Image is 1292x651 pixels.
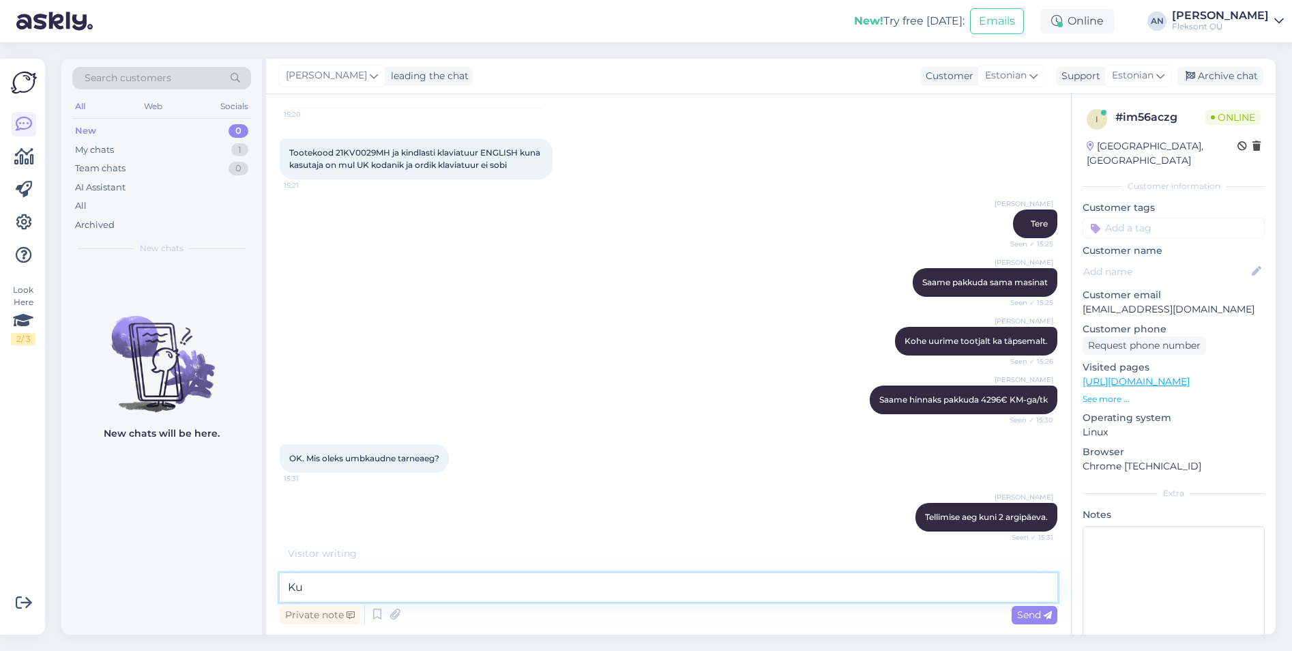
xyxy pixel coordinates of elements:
[1147,12,1166,31] div: AN
[72,98,88,115] div: All
[284,180,335,190] span: 15:21
[905,336,1048,346] span: Kohe uurime tootjalt ka täpsemalt.
[1096,114,1098,124] span: i
[11,70,37,96] img: Askly Logo
[1177,67,1263,85] div: Archive chat
[1083,360,1265,375] p: Visited pages
[1002,298,1053,308] span: Seen ✓ 15:25
[1083,425,1265,439] p: Linux
[280,573,1057,602] textarea: Kui tä
[1083,375,1190,388] a: [URL][DOMAIN_NAME]
[1083,264,1249,279] input: Add name
[75,181,126,194] div: AI Assistant
[1002,415,1053,425] span: Seen ✓ 15:30
[1083,508,1265,522] p: Notes
[1002,356,1053,366] span: Seen ✓ 15:26
[920,69,973,83] div: Customer
[280,606,360,624] div: Private note
[1172,10,1269,21] div: [PERSON_NAME]
[104,426,220,441] p: New chats will be here.
[231,143,248,157] div: 1
[1083,393,1265,405] p: See more ...
[922,277,1048,287] span: Saame pakkuda sama masinat
[995,492,1053,502] span: [PERSON_NAME]
[1083,322,1265,336] p: Customer phone
[229,162,248,175] div: 0
[286,68,367,83] span: [PERSON_NAME]
[75,218,115,232] div: Archived
[85,71,171,85] span: Search customers
[141,98,165,115] div: Web
[11,333,35,345] div: 2 / 3
[1056,69,1100,83] div: Support
[970,8,1024,34] button: Emails
[75,124,96,138] div: New
[995,316,1053,326] span: [PERSON_NAME]
[1083,288,1265,302] p: Customer email
[1172,10,1284,32] a: [PERSON_NAME]Fleksont OÜ
[1083,445,1265,459] p: Browser
[1172,21,1269,32] div: Fleksont OÜ
[1002,532,1053,542] span: Seen ✓ 15:31
[1002,239,1053,249] span: Seen ✓ 15:25
[1083,336,1206,355] div: Request phone number
[280,547,1057,561] div: Visitor writing
[229,124,248,138] div: 0
[1083,180,1265,192] div: Customer information
[1083,244,1265,258] p: Customer name
[854,13,965,29] div: Try free [DATE]:
[1031,218,1048,229] span: Tere
[75,162,126,175] div: Team chats
[218,98,251,115] div: Socials
[995,375,1053,385] span: [PERSON_NAME]
[140,242,183,255] span: New chats
[289,453,439,463] span: OK. Mis oleks umbkaudne tarneaeg?
[357,547,359,560] span: .
[1040,9,1115,33] div: Online
[284,109,335,119] span: 15:20
[879,394,1048,405] span: Saame hinnaks pakkuda 4296€ KM-ga/tk
[1083,411,1265,425] p: Operating system
[289,147,542,170] span: Tootekood 21KV0029MH ja kindlasti klaviatuur ENGLISH kuna kasutaja on mul UK kodanik ja ordik kla...
[1087,139,1237,168] div: [GEOGRAPHIC_DATA], [GEOGRAPHIC_DATA]
[1017,609,1052,621] span: Send
[284,474,335,484] span: 15:31
[1205,110,1261,125] span: Online
[995,257,1053,267] span: [PERSON_NAME]
[61,291,262,414] img: No chats
[11,284,35,345] div: Look Here
[385,69,469,83] div: leading the chat
[1083,201,1265,215] p: Customer tags
[75,143,114,157] div: My chats
[1083,487,1265,500] div: Extra
[1083,302,1265,317] p: [EMAIL_ADDRESS][DOMAIN_NAME]
[854,14,883,27] b: New!
[1115,109,1205,126] div: # im56aczg
[985,68,1027,83] span: Estonian
[75,199,87,213] div: All
[1083,459,1265,474] p: Chrome [TECHNICAL_ID]
[925,512,1048,522] span: Tellimise aeg kuni 2 argipäeva.
[1083,218,1265,238] input: Add a tag
[1112,68,1154,83] span: Estonian
[995,199,1053,209] span: [PERSON_NAME]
